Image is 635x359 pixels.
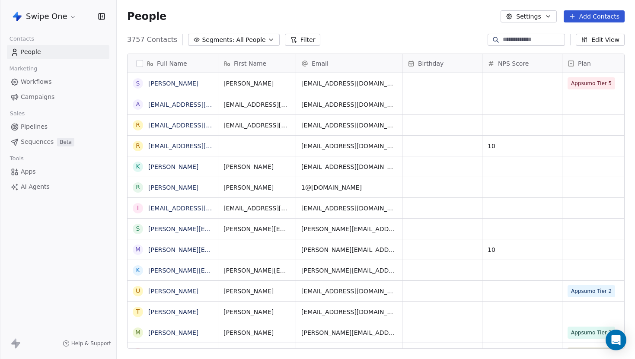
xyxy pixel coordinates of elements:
button: Add Contacts [564,10,625,22]
a: People [7,45,109,59]
div: Email [296,54,402,73]
a: [PERSON_NAME][EMAIL_ADDRESS][DOMAIN_NAME] [148,267,304,274]
a: [EMAIL_ADDRESS][DOMAIN_NAME] [148,122,254,129]
span: People [127,10,166,23]
a: Pipelines [7,120,109,134]
a: [EMAIL_ADDRESS][DOMAIN_NAME] [148,143,254,149]
a: Workflows [7,75,109,89]
a: Apps [7,165,109,179]
a: Campaigns [7,90,109,104]
span: [EMAIL_ADDRESS][DOMAIN_NAME] [301,349,397,358]
a: [PERSON_NAME][EMAIL_ADDRESS][DOMAIN_NAME] [148,226,304,232]
div: Full Name [128,54,218,73]
span: [EMAIL_ADDRESS][DOMAIN_NAME] [301,121,397,130]
span: Campaigns [21,92,54,102]
span: [PERSON_NAME] [223,308,290,316]
span: [EMAIL_ADDRESS][DOMAIN_NAME] [223,204,290,213]
span: Email [312,59,329,68]
div: s [136,224,140,233]
div: m [135,245,140,254]
span: [PERSON_NAME][EMAIL_ADDRESS][DOMAIN_NAME] [301,245,397,254]
img: Swipe%20One%20Logo%201-1.svg [12,11,22,22]
div: First Name [218,54,296,73]
span: First Name [234,59,266,68]
span: NPS Score [498,59,529,68]
div: E [136,349,140,358]
span: Beta [57,138,74,146]
span: [PERSON_NAME][EMAIL_ADDRESS][DOMAIN_NAME] [223,225,290,233]
span: Contacts [6,32,38,45]
span: [EMAIL_ADDRESS][DOMAIN_NAME] [301,79,397,88]
a: SequencesBeta [7,135,109,149]
div: M [135,328,140,337]
a: [PERSON_NAME][EMAIL_ADDRESS][DOMAIN_NAME] [148,246,304,253]
span: Tools [6,152,27,165]
span: 3757 Contacts [127,35,177,45]
button: Filter [285,34,321,46]
span: [EMAIL_ADDRESS][DOMAIN_NAME] [301,204,397,213]
span: All People [236,35,265,44]
span: Apps [21,167,36,176]
span: [EMAIL_ADDRESS][DOMAIN_NAME] [301,308,397,316]
span: Swipe One [26,11,67,22]
a: [PERSON_NAME] [148,80,198,87]
a: [EMAIL_ADDRESS][DOMAIN_NAME] [148,205,254,212]
span: 1@[DOMAIN_NAME] [301,183,397,192]
div: r [136,141,140,150]
span: Marketing [6,62,41,75]
div: U [136,286,140,295]
span: Sequences [21,137,54,146]
span: Help & Support [71,340,111,347]
span: [PERSON_NAME] [223,79,290,88]
button: Settings [501,10,556,22]
a: [PERSON_NAME] [148,329,198,336]
div: S [136,79,140,88]
a: [PERSON_NAME] [148,308,198,315]
span: People [21,48,41,57]
span: [PERSON_NAME] [223,328,290,337]
span: Birthday [418,59,444,68]
span: [EMAIL_ADDRESS][DOMAIN_NAME] [301,287,397,295]
div: K [136,162,140,171]
div: NPS Score [482,54,562,73]
div: Open Intercom Messenger [606,330,626,350]
span: Segments: [202,35,234,44]
span: Plan [578,59,591,68]
span: Sales [6,107,29,120]
a: Help & Support [63,340,111,347]
button: Edit View [576,34,625,46]
span: [PERSON_NAME][EMAIL_ADDRESS][DOMAIN_NAME] [223,266,290,275]
a: [EMAIL_ADDRESS][DOMAIN_NAME] [148,101,254,108]
span: [PERSON_NAME] [223,183,290,192]
span: Appsumo Tier 1 [571,349,612,358]
div: Birthday [402,54,482,73]
span: [EMAIL_ADDRESS][DOMAIN_NAME] [301,100,397,109]
span: [EMAIL_ADDRESS][DOMAIN_NAME] [223,100,290,109]
span: Full Name [157,59,187,68]
div: grid [128,73,218,349]
div: r [136,121,140,130]
div: R [136,183,140,192]
div: t [136,307,140,316]
span: Appsumo Tier 3 [571,328,612,337]
a: [PERSON_NAME] [148,184,198,191]
span: Pipelines [21,122,48,131]
span: [EMAIL_ADDRESS][DOMAIN_NAME] [301,142,397,150]
span: [EMAIL_ADDRESS][DOMAIN_NAME] [301,162,397,171]
a: [PERSON_NAME] [148,163,198,170]
span: [PERSON_NAME] [223,162,290,171]
div: k [136,266,140,275]
span: [PERSON_NAME][EMAIL_ADDRESS][DOMAIN_NAME] [301,328,397,337]
span: 10 [488,142,557,150]
span: [PERSON_NAME] [223,349,290,358]
span: [EMAIL_ADDRESS][DOMAIN_NAME] [223,121,290,130]
div: a [136,100,140,109]
div: i [137,203,139,213]
span: Appsumo Tier 5 [571,79,612,88]
span: [PERSON_NAME][EMAIL_ADDRESS][DOMAIN_NAME] [301,266,397,275]
span: 10 [488,245,557,254]
span: [PERSON_NAME] [223,287,290,295]
button: Swipe One [10,9,78,24]
a: AI Agents [7,180,109,194]
span: [PERSON_NAME][EMAIL_ADDRESS][DOMAIN_NAME] [301,225,397,233]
